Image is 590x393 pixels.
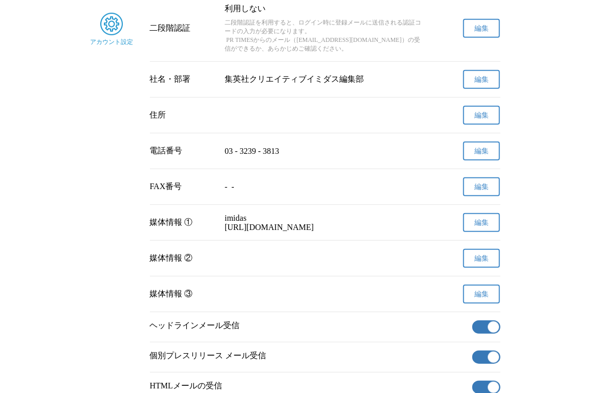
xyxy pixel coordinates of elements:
[150,381,468,391] p: HTMLメールの受信
[225,214,425,232] p: imidas [URL][DOMAIN_NAME]
[474,182,489,192] span: 編集
[225,18,425,53] p: 二段階認証を利用すると、ログイン時に登録メールに送信される認証コードの入力が必要になります。 PR TIMESからのメール（[EMAIL_ADDRESS][DOMAIN_NAME]）の受信ができ...
[150,217,217,228] div: 媒体情報 ①
[463,70,500,89] button: 編集
[150,110,217,121] div: 住所
[225,182,425,192] p: - -
[474,24,489,33] span: 編集
[225,147,425,156] p: 03 - 3239 - 3813
[150,23,217,34] div: 二段階認証
[150,351,468,361] p: 個別プレスリリース メール受信
[150,320,468,331] p: ヘッドラインメール受信
[474,254,489,263] span: 編集
[463,177,500,196] button: 編集
[100,13,123,35] img: アカウント設定
[474,75,489,84] span: 編集
[150,289,217,299] div: 媒体情報 ③
[474,147,489,156] span: 編集
[150,146,217,156] div: 電話番号
[463,19,500,38] button: 編集
[150,253,217,264] div: 媒体情報 ②
[463,106,500,125] button: 編集
[463,249,500,268] button: 編集
[463,285,500,304] button: 編集
[474,290,489,299] span: 編集
[463,213,500,232] button: 編集
[150,74,217,85] div: 社名・部署
[225,4,425,14] p: 利用しない
[90,13,134,47] a: アカウント設定アカウント設定
[150,181,217,192] div: FAX番号
[225,74,425,85] p: 集英社クリエイティブイミダス編集部
[474,111,489,120] span: 編集
[463,142,500,160] button: 編集
[90,38,133,47] span: アカウント設定
[474,218,489,227] span: 編集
